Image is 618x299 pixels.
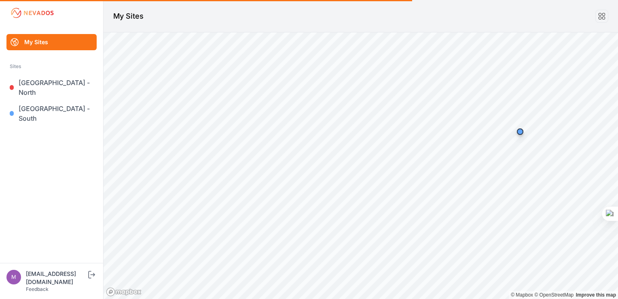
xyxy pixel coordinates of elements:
[512,124,528,140] div: Map marker
[104,32,618,299] canvas: Map
[6,75,97,100] a: [GEOGRAPHIC_DATA] - North
[26,286,49,292] a: Feedback
[10,6,55,19] img: Nevados
[511,292,533,298] a: Mapbox
[10,62,93,71] div: Sites
[113,11,144,22] h1: My Sites
[106,287,142,297] a: Mapbox logo
[26,270,87,286] div: [EMAIL_ADDRESS][DOMAIN_NAME]
[534,292,574,298] a: OpenStreetMap
[576,292,616,298] a: Map feedback
[6,34,97,50] a: My Sites
[6,100,97,126] a: [GEOGRAPHIC_DATA] - South
[6,270,21,284] img: m.kawarkhe@aegisrenewables.in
